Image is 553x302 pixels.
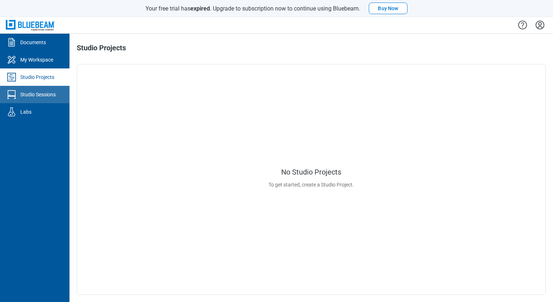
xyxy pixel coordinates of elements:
svg: Documents [6,37,17,48]
div: Studio Sessions [20,91,56,98]
div: Documents [20,39,46,46]
strong: expired [190,5,210,12]
div: My Workspace [20,56,53,63]
div: Studio Projects [20,74,54,81]
p: No Studio Projects [281,168,341,176]
img: Bluebeam, Inc. [6,20,55,30]
div: Labs [20,108,31,116]
button: Buy Now [369,3,407,14]
svg: Studio Sessions [6,89,17,100]
svg: My Workspace [6,54,17,66]
h1: Studio Projects [77,44,126,55]
svg: Studio Projects [6,71,17,83]
span: To get started, create a Studio Project. [269,182,354,188]
span: Your free trial has . Upgrade to subscription now to continue using Bluebeam.​ [145,5,360,12]
svg: Labs [6,106,17,118]
button: Settings [534,19,546,31]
